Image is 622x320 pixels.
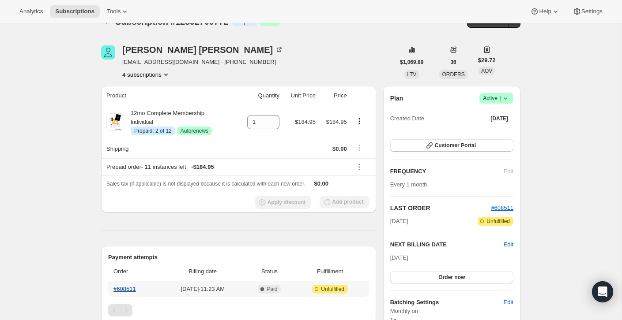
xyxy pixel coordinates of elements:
[248,267,291,276] span: Status
[485,112,513,125] button: [DATE]
[438,274,465,281] span: Order now
[491,204,513,212] button: #608511
[332,145,347,152] span: $0.00
[435,142,476,149] span: Customer Portal
[390,94,403,103] h2: Plan
[390,114,424,123] span: Created Date
[102,5,135,18] button: Tools
[106,181,305,187] span: Sales tax (if applicable) is not displayed because it is calculated with each new order.
[478,56,496,65] span: $29.72
[295,119,316,125] span: $184.95
[525,5,565,18] button: Help
[326,119,347,125] span: $184.95
[122,45,283,54] div: [PERSON_NAME] [PERSON_NAME]
[108,262,160,281] th: Order
[108,253,369,262] h2: Payment attempts
[500,95,501,102] span: |
[318,86,350,105] th: Price
[181,127,208,134] span: Autorenews
[483,94,510,103] span: Active
[390,139,513,152] button: Customer Portal
[101,45,115,60] span: Marsha Wren
[237,86,282,105] th: Quantity
[407,71,416,78] span: LTV
[390,298,504,307] h6: Batching Settings
[131,119,153,125] small: Individual
[107,8,121,15] span: Tools
[445,56,461,68] button: 36
[539,8,551,15] span: Help
[134,127,172,134] span: Prepaid: 2 of 12
[122,70,170,79] button: Product actions
[352,116,366,126] button: Product actions
[450,59,456,66] span: 36
[163,267,242,276] span: Billing date
[101,139,237,158] th: Shipping
[390,204,491,212] h2: LAST ORDER
[581,8,603,15] span: Settings
[282,86,318,105] th: Unit Price
[191,163,214,171] span: - $184.95
[390,167,504,176] h2: FREQUENCY
[163,285,242,294] span: [DATE] · 11:23 AM
[390,240,504,249] h2: NEXT BILLING DATE
[442,71,464,78] span: ORDERS
[113,286,136,292] a: #608511
[486,218,510,225] span: Unfulfilled
[314,180,329,187] span: $0.00
[106,163,347,171] div: Prepaid order - 11 instances left
[101,86,237,105] th: Product
[55,8,94,15] span: Subscriptions
[400,59,423,66] span: $1,069.89
[390,217,408,226] span: [DATE]
[122,58,283,67] span: [EMAIL_ADDRESS][DOMAIN_NAME] · [PHONE_NUMBER]
[504,240,513,249] button: Edit
[19,8,43,15] span: Analytics
[491,205,513,211] a: #608511
[567,5,608,18] button: Settings
[390,181,427,188] span: Every 1 month
[297,267,364,276] span: Fulfillment
[498,295,519,309] button: Edit
[267,286,277,293] span: Paid
[390,271,513,283] button: Order now
[481,68,492,74] span: AOV
[14,5,48,18] button: Analytics
[592,281,613,302] div: Open Intercom Messenger
[390,254,408,261] span: [DATE]
[50,5,100,18] button: Subscriptions
[504,298,513,307] span: Edit
[390,307,513,316] span: Monthly on
[352,143,366,153] button: Shipping actions
[490,115,508,122] span: [DATE]
[124,109,212,135] div: 12mo Complete Membership
[108,304,369,316] nav: Pagination
[395,56,429,68] button: $1,069.89
[321,286,344,293] span: Unfulfilled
